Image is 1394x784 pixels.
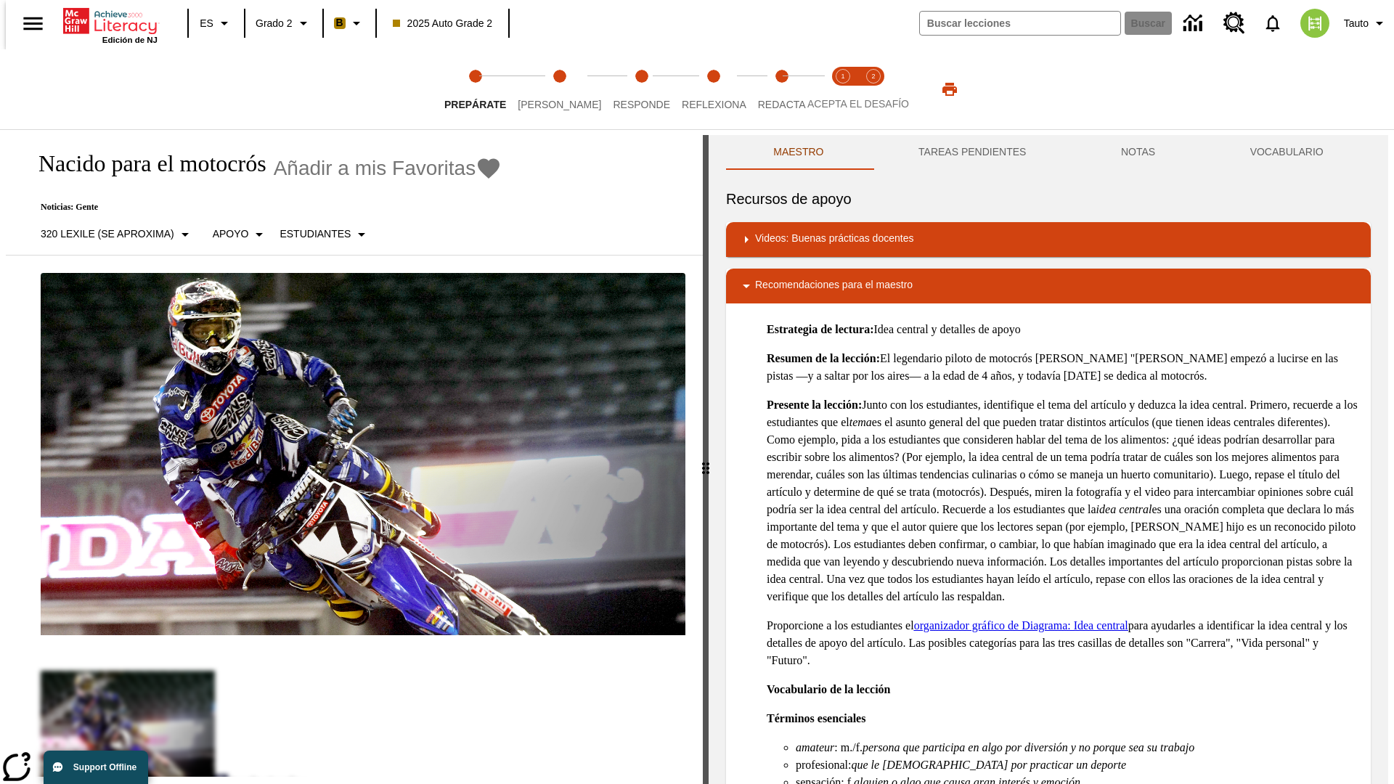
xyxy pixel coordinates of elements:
[852,49,894,129] button: Acepta el desafío contesta step 2 of 2
[41,226,174,242] p: 320 Lexile (Se aproxima)
[767,617,1359,669] p: Proporcione a los estudiantes el para ayudarles a identificar la idea central y los detalles de a...
[207,221,274,248] button: Tipo de apoyo, Apoyo
[102,36,158,44] span: Edición de NJ
[336,14,343,32] span: B
[250,10,318,36] button: Grado: Grado 2, Elige un grado
[849,416,872,428] em: tema
[709,135,1388,784] div: activity
[755,231,913,248] p: Videos: Buenas prácticas docentes
[726,135,1371,170] div: Instructional Panel Tabs
[796,741,834,754] em: amateur
[920,12,1120,35] input: Buscar campo
[1175,4,1215,44] a: Centro de información
[1300,9,1329,38] img: avatar image
[822,49,864,129] button: Acepta el desafío lee step 1 of 2
[767,321,1359,338] p: Idea central y detalles de apoyo
[871,73,875,80] text: 2
[767,399,862,411] strong: Presente la lección:
[807,98,909,110] span: ACEPTA EL DESAFÍO
[328,10,371,36] button: Boost El color de la clase es anaranjado claro. Cambiar el color de la clase.
[213,226,249,242] p: Apoyo
[914,619,1128,632] a: organizador gráfico de Diagrama: Idea central
[796,739,1359,756] li: : m./f.
[726,187,1371,211] h6: Recursos de apoyo
[274,221,376,248] button: Seleccionar estudiante
[726,269,1371,303] div: Recomendaciones para el maestro
[444,99,506,110] span: Prepárate
[274,157,476,180] span: Añadir a mis Favoritas
[63,5,158,44] div: Portada
[1344,16,1369,31] span: Tauto
[796,756,1359,774] li: profesional:
[746,49,818,129] button: Redacta step 5 of 5
[193,10,240,36] button: Lenguaje: ES, Selecciona un idioma
[841,73,844,80] text: 1
[670,49,758,129] button: Reflexiona step 4 of 5
[44,751,148,784] button: Support Offline
[767,683,891,695] strong: Vocabulario de la lección
[1292,4,1338,42] button: Escoja un nuevo avatar
[1254,4,1292,42] a: Notificaciones
[767,712,865,724] strong: Términos esenciales
[256,16,293,31] span: Grado 2
[767,396,1359,605] p: Junto con los estudiantes, identifique el tema del artículo y deduzca la idea central. Primero, r...
[433,49,518,129] button: Prepárate step 1 of 5
[280,226,351,242] p: Estudiantes
[851,759,1126,771] em: que le [DEMOGRAPHIC_DATA] por practicar un deporte
[12,2,54,45] button: Abrir el menú lateral
[41,273,685,636] img: El corredor de motocrós James Stewart vuela por los aires en su motocicleta de montaña
[23,150,266,177] h1: Nacido para el motocrós
[200,16,213,31] span: ES
[871,135,1074,170] button: TAREAS PENDIENTES
[703,135,709,784] div: Pulsa la tecla de intro o la barra espaciadora y luego presiona las flechas de derecha e izquierd...
[393,16,493,31] span: 2025 Auto Grade 2
[1202,135,1371,170] button: VOCABULARIO
[613,99,670,110] span: Responde
[767,350,1359,385] p: El legendario piloto de motocrós [PERSON_NAME] "[PERSON_NAME] empezó a lucirse en las pistas —y a...
[726,135,871,170] button: Maestro
[1215,4,1254,43] a: Centro de recursos, Se abrirá en una pestaña nueva.
[73,762,136,772] span: Support Offline
[6,135,703,777] div: reading
[601,49,682,129] button: Responde step 3 of 5
[726,222,1371,257] div: Videos: Buenas prácticas docentes
[506,49,613,129] button: Lee step 2 of 5
[35,221,200,248] button: Seleccione Lexile, 320 Lexile (Se aproxima)
[23,202,502,213] p: Noticias: Gente
[758,99,806,110] span: Redacta
[1096,503,1152,515] em: idea central
[767,323,874,335] strong: Estrategia de lectura:
[755,277,913,295] p: Recomendaciones para el maestro
[274,155,502,181] button: Añadir a mis Favoritas - Nacido para el motocrós
[1338,10,1394,36] button: Perfil/Configuración
[767,352,880,364] strong: Resumen de la lección:
[682,99,746,110] span: Reflexiona
[926,76,973,102] button: Imprimir
[1074,135,1203,170] button: NOTAS
[863,741,1194,754] em: persona que participa en algo por diversión y no porque sea su trabajo
[518,99,601,110] span: [PERSON_NAME]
